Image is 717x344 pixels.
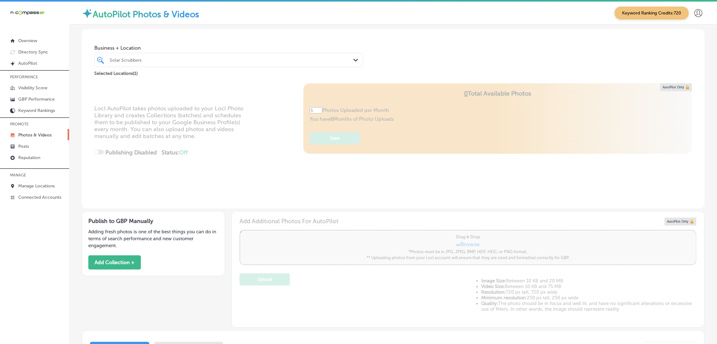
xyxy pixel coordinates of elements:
[94,45,363,51] span: Business + Location
[18,49,48,55] p: Directory Sync
[18,38,37,43] p: Overview
[88,218,218,225] h3: Publish to GBP Manually
[18,144,29,149] p: Posts
[18,108,55,113] p: Keyword Rankings
[88,255,141,269] button: Add Collection +
[110,57,354,63] div: Solar Scrubbers
[18,195,61,200] p: Connected Accounts
[94,68,138,76] p: Selected Locations ( 1 )
[18,61,37,66] p: AutoPilot
[18,155,40,160] p: Reputation
[18,97,55,102] p: GBP Performance
[18,85,47,91] p: Visibility Score
[82,8,93,19] img: autopilot-icon
[88,228,218,249] p: Adding fresh photos is one of the best things you can do in terms of search performance and new c...
[93,9,199,19] label: AutoPilot Photos & Videos
[10,10,45,16] img: 660ab0bf-5cc7-4cb8-ba1c-48b5ae0f18e60NCTV_CLogo_TV_Black_-500x88.png
[18,183,55,189] p: Manage Locations
[18,132,52,138] p: Photos & Videos
[615,7,689,19] span: Keyword Ranking Credits: 720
